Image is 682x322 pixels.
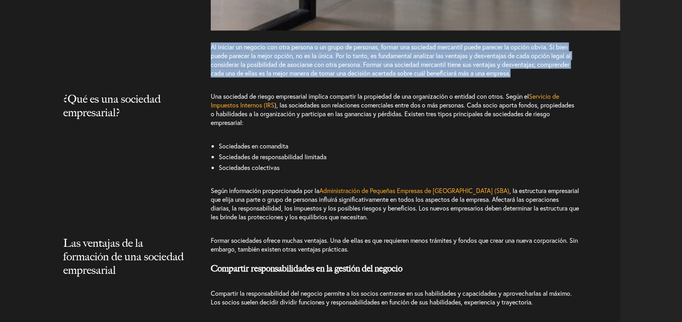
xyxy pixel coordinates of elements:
[63,236,184,277] font: Las ventajas de la formación de una sociedad empresarial
[219,142,288,150] font: Sociedades en comandita
[211,236,578,253] font: Formar sociedades ofrece muchas ventajas. Una de ellas es que requieren menos trámites y fondos q...
[211,289,572,306] font: Compartir la responsabilidad del negocio permite a los socios centrarse en sus habilidades y capa...
[211,101,574,127] font: , las sociedades son relaciones comerciales entre dos o más personas. Cada socio aporta fondos, p...
[211,263,402,274] font: Compartir responsabilidades en la gestión del negocio
[219,163,280,172] font: Sociedades colectivas
[63,92,161,119] font: ¿Qué es una sociedad empresarial?
[219,152,326,161] font: Sociedades de responsabilidad limitada
[274,101,276,109] font: )
[211,186,579,221] font: , la estructura empresarial que elija una parte o grupo de personas influirá significativamente e...
[211,186,319,195] font: Según información proporcionada por la
[211,92,529,100] font: Una sociedad de riesgo empresarial implica compartir la propiedad de una organización o entidad c...
[211,92,559,109] a: Servicio de Impuestos Internos (IRS
[211,43,571,77] font: Al iniciar un negocio con otra persona o un grupo de personas, formar una sociedad mercantil pued...
[319,186,509,195] a: Administración de Pequeñas Empresas de [GEOGRAPHIC_DATA] (SBA)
